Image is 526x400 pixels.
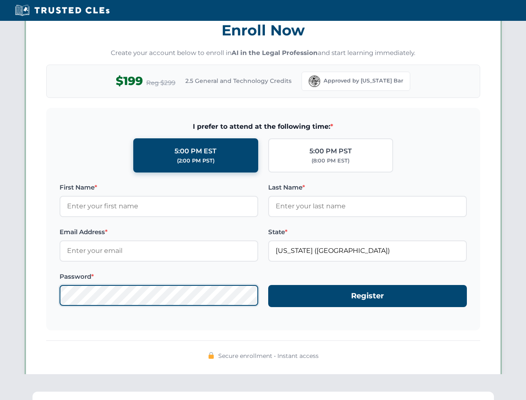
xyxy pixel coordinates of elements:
[208,352,214,359] img: 🔒
[60,240,258,261] input: Enter your email
[46,48,480,58] p: Create your account below to enroll in and start learning immediately.
[232,49,318,57] strong: AI in the Legal Profession
[309,75,320,87] img: Florida Bar
[177,157,214,165] div: (2:00 PM PST)
[309,146,352,157] div: 5:00 PM PST
[268,182,467,192] label: Last Name
[324,77,403,85] span: Approved by [US_STATE] Bar
[175,146,217,157] div: 5:00 PM EST
[268,227,467,237] label: State
[185,76,292,85] span: 2.5 General and Technology Credits
[60,182,258,192] label: First Name
[146,78,175,88] span: Reg $299
[218,351,319,360] span: Secure enrollment • Instant access
[116,72,143,90] span: $199
[312,157,349,165] div: (8:00 PM EST)
[12,4,112,17] img: Trusted CLEs
[60,272,258,282] label: Password
[60,227,258,237] label: Email Address
[46,17,480,43] h3: Enroll Now
[60,121,467,132] span: I prefer to attend at the following time:
[60,196,258,217] input: Enter your first name
[268,285,467,307] button: Register
[268,196,467,217] input: Enter your last name
[268,240,467,261] input: Florida (FL)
